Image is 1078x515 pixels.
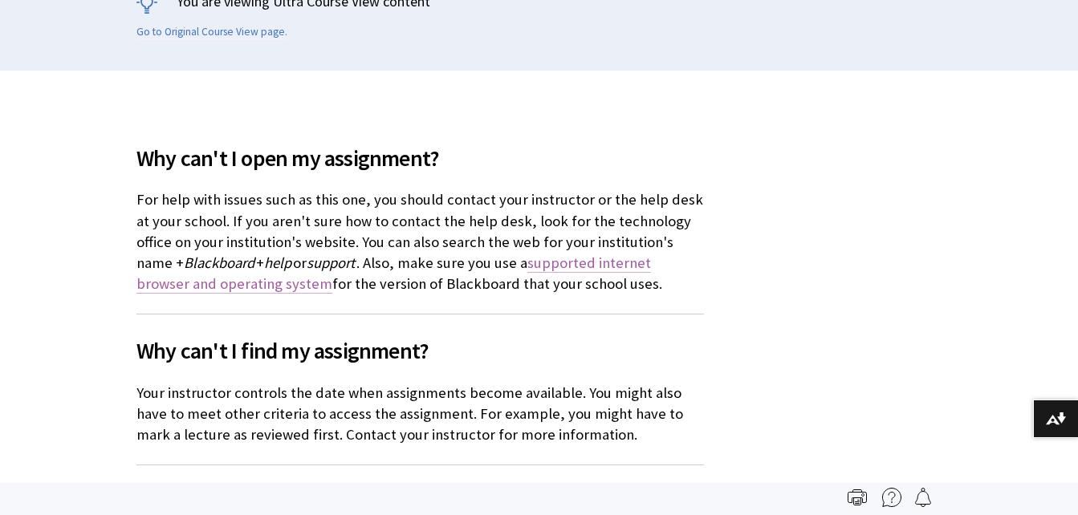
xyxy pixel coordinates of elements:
span: help [264,253,291,272]
p: Your instructor controls the date when assignments become available. You might also have to meet ... [136,383,704,446]
span: support [307,253,355,272]
span: Blackboard [184,253,254,272]
a: Go to Original Course View page. [136,25,287,39]
img: More help [882,488,901,507]
img: Follow this page [913,488,933,507]
span: Why can't I find my assignment? [136,334,704,367]
img: Print [848,488,867,507]
p: For help with issues such as this one, you should contact your instructor or the help desk at you... [136,189,704,294]
span: Why can't I open my assignment? [136,141,704,175]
